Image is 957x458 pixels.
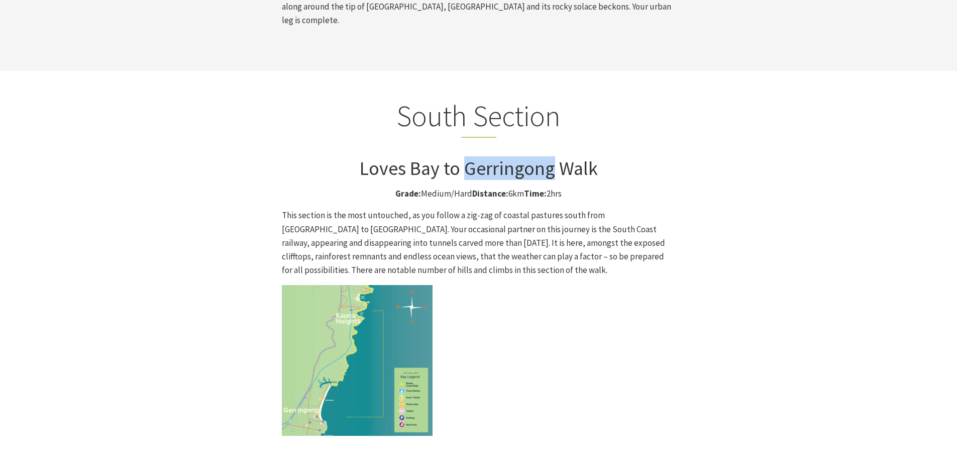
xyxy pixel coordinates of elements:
h2: South Section [282,99,676,138]
p: This section is the most untouched, as you follow a zig-zag of coastal pastures south from [GEOGR... [282,209,676,277]
strong: Grade: [395,188,421,199]
img: Kiama Coast Walk South Section [282,285,433,436]
p: Medium/Hard 6km 2hrs [282,187,676,201]
h3: Loves Bay to Gerringong Walk [282,157,676,180]
strong: Time: [524,188,547,199]
strong: Distance: [472,188,508,199]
